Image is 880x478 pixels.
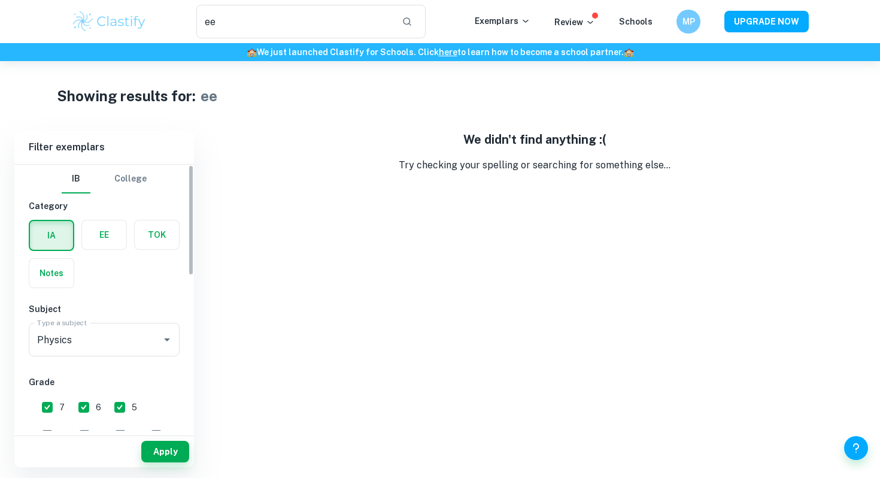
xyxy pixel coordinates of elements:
span: 3 [96,429,102,442]
button: UPGRADE NOW [724,11,809,32]
span: 6 [96,401,101,414]
h6: We just launched Clastify for Schools. Click to learn how to become a school partner. [2,46,878,59]
span: 7 [59,401,65,414]
button: Notes [29,259,74,288]
span: 2 [132,429,137,442]
h6: Category [29,199,180,213]
button: IA [30,221,73,250]
input: Search for any exemplars... [196,5,392,38]
h1: Showing results for: [57,85,196,107]
button: TOK [135,220,179,249]
a: here [439,47,457,57]
span: 🏫 [247,47,257,57]
button: IB [62,165,90,193]
h6: Subject [29,302,180,316]
span: 1 [168,429,172,442]
span: 4 [59,429,65,442]
a: Schools [619,17,653,26]
button: EE [82,220,126,249]
h5: We didn't find anything :( [204,131,866,149]
p: Exemplars [475,14,530,28]
h1: ee [201,85,217,107]
div: Filter type choice [62,165,147,193]
button: Open [159,331,175,348]
button: Apply [141,441,189,462]
button: Help and Feedback [844,436,868,460]
p: Review [554,16,595,29]
h6: Filter exemplars [14,131,194,164]
h6: MP [682,15,696,28]
span: 5 [132,401,137,414]
img: Clastify logo [71,10,147,34]
p: Try checking your spelling or searching for something else... [204,158,866,173]
span: 🏫 [624,47,634,57]
label: Type a subject [37,317,87,328]
h6: Grade [29,376,180,389]
button: College [114,165,147,193]
button: MP [676,10,700,34]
